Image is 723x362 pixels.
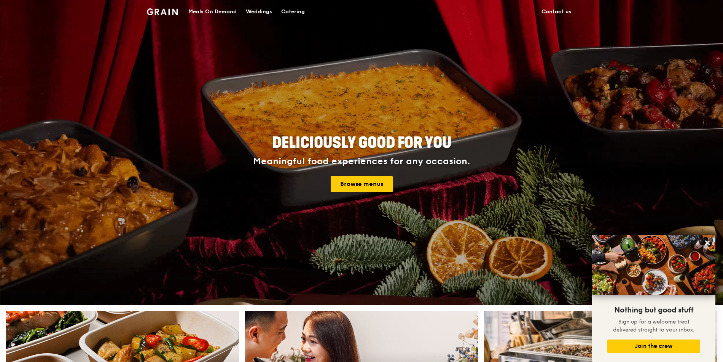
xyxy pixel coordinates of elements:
button: Join the crew [607,340,700,353]
a: Contact us [537,0,576,23]
div: Meals On Demand [188,0,237,23]
img: DSC07876-Edit02-Large.jpeg [592,235,715,295]
span: Deliciously good for you [272,134,451,152]
a: Weddings [241,0,277,23]
div: Weddings [246,0,272,23]
img: Grain [147,8,178,15]
a: Browse menus [331,176,393,192]
span: Nothing but good stuff [614,306,693,315]
a: Catering [277,0,309,23]
span: Sign up for a welcome treat delivered straight to your inbox. [613,319,694,333]
button: Close [701,237,713,249]
div: Catering [281,0,305,23]
div: Meaningful food experiences for any occasion. [225,156,498,167]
